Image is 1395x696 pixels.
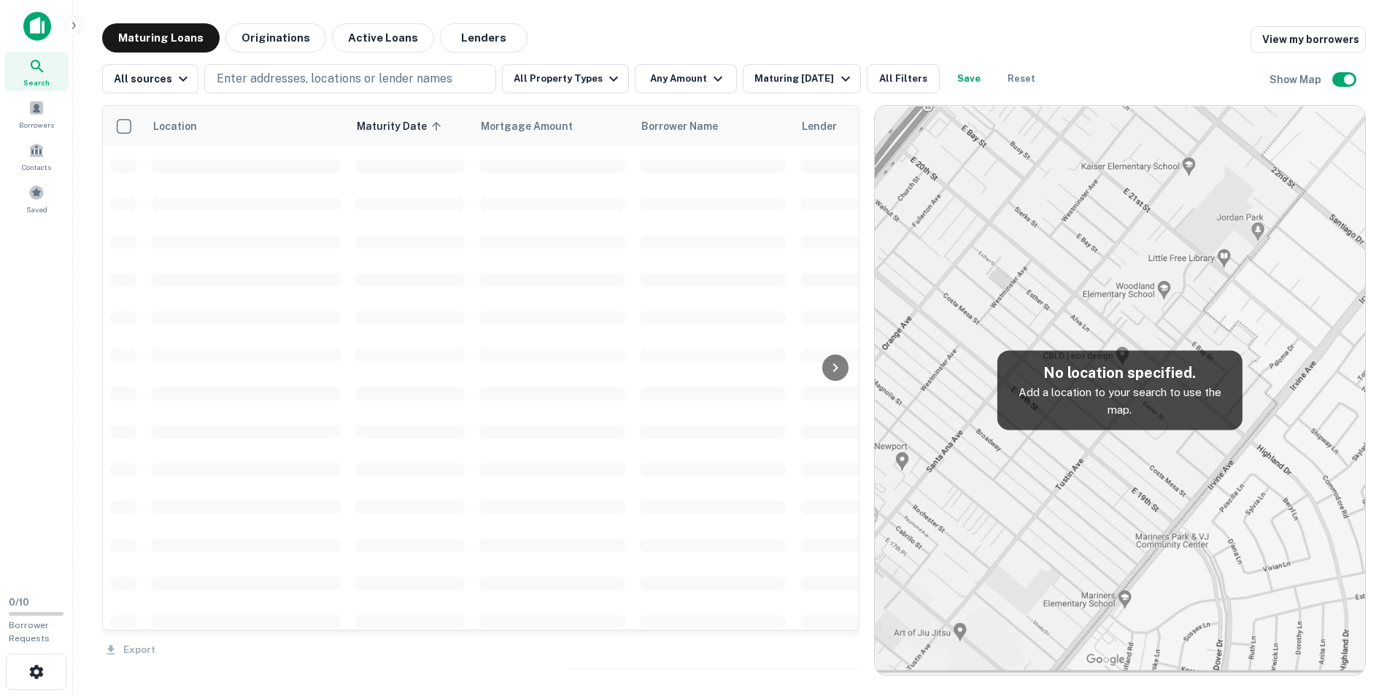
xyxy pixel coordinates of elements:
[1251,26,1366,53] a: View my borrowers
[357,117,446,135] span: Maturity Date
[641,117,718,135] span: Borrower Name
[102,64,198,93] button: All sources
[946,64,992,93] button: Save your search to get updates of matches that match your search criteria.
[19,119,54,131] span: Borrowers
[867,64,940,93] button: All Filters
[144,106,348,147] th: Location
[102,23,220,53] button: Maturing Loans
[4,52,69,91] a: Search
[802,117,837,135] span: Lender
[114,70,192,88] div: All sources
[217,70,452,88] p: Enter addresses, locations or lender names
[22,161,51,173] span: Contacts
[332,23,434,53] button: Active Loans
[152,117,197,135] span: Location
[26,204,47,215] span: Saved
[9,597,29,608] span: 0 / 10
[4,94,69,134] a: Borrowers
[4,179,69,218] a: Saved
[204,64,496,93] button: Enter addresses, locations or lender names
[998,64,1045,93] button: Reset
[754,70,854,88] div: Maturing [DATE]
[1009,362,1231,384] h5: No location specified.
[472,106,633,147] th: Mortgage Amount
[635,64,737,93] button: Any Amount
[9,620,50,643] span: Borrower Requests
[1009,384,1231,418] p: Add a location to your search to use the map.
[875,106,1365,675] img: map-placeholder.webp
[743,64,860,93] button: Maturing [DATE]
[348,106,472,147] th: Maturity Date
[225,23,326,53] button: Originations
[481,117,592,135] span: Mortgage Amount
[502,64,629,93] button: All Property Types
[440,23,528,53] button: Lenders
[4,136,69,176] a: Contacts
[1270,71,1323,88] h6: Show Map
[633,106,793,147] th: Borrower Name
[23,12,51,41] img: capitalize-icon.png
[1322,579,1395,649] iframe: Chat Widget
[23,77,50,88] span: Search
[793,106,1027,147] th: Lender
